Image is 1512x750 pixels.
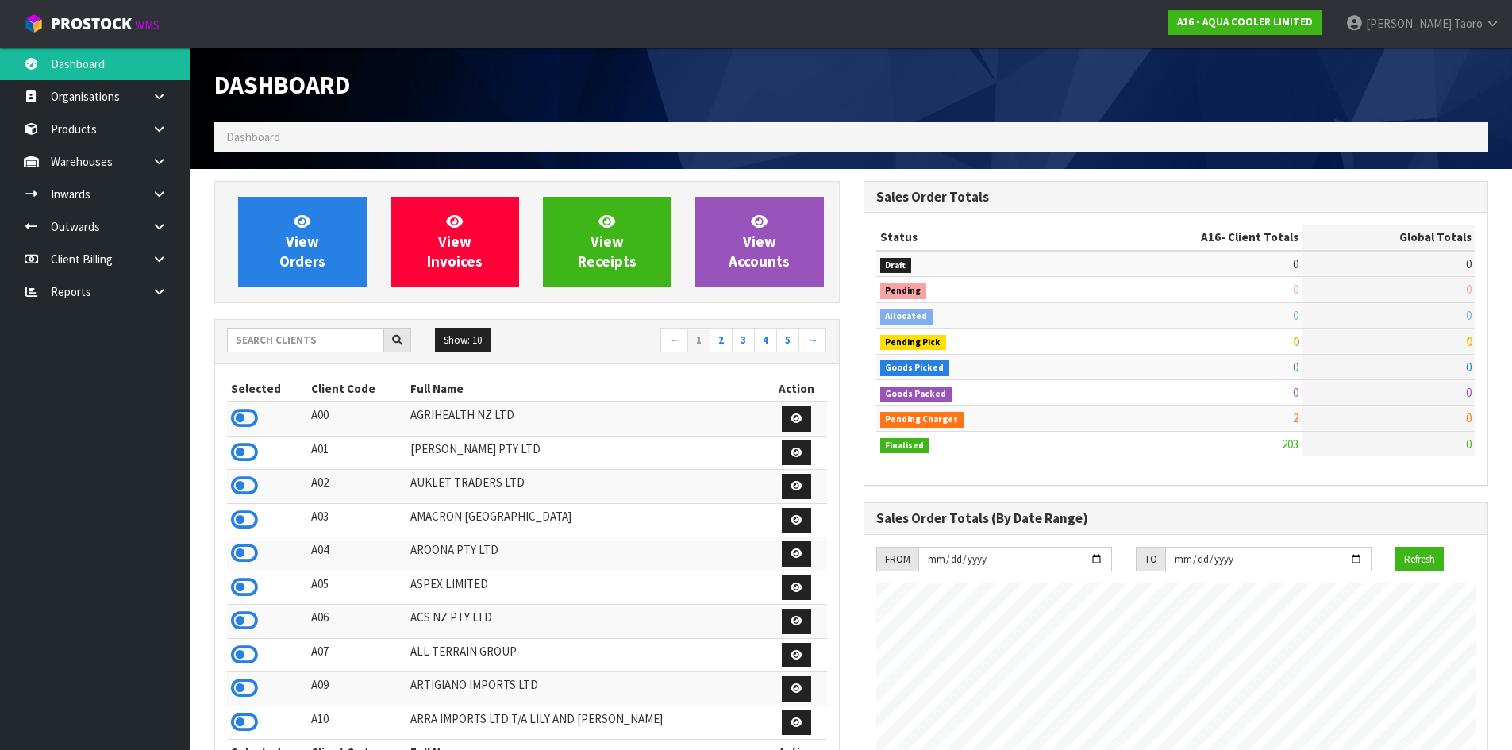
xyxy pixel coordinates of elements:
[391,197,519,287] a: ViewInvoices
[1282,437,1298,452] span: 203
[880,258,912,274] span: Draft
[880,309,933,325] span: Allocated
[687,328,710,353] a: 1
[876,225,1075,250] th: Status
[1293,256,1298,271] span: 0
[307,571,407,605] td: A05
[24,13,44,33] img: cube-alt.png
[880,438,930,454] span: Finalised
[1293,308,1298,323] span: 0
[427,212,483,271] span: View Invoices
[406,672,766,706] td: ARTIGIANO IMPORTS LTD
[1366,16,1452,31] span: [PERSON_NAME]
[880,283,927,299] span: Pending
[214,69,350,101] span: Dashboard
[767,376,827,402] th: Action
[406,376,766,402] th: Full Name
[876,190,1476,205] h3: Sales Order Totals
[1074,225,1302,250] th: - Client Totals
[406,605,766,639] td: ACS NZ PTY LTD
[578,212,637,271] span: View Receipts
[1466,333,1472,348] span: 0
[51,13,132,34] span: ProStock
[1466,360,1472,375] span: 0
[227,376,307,402] th: Selected
[406,571,766,605] td: ASPEX LIMITED
[307,638,407,672] td: A07
[1293,360,1298,375] span: 0
[1466,437,1472,452] span: 0
[1466,282,1472,297] span: 0
[307,470,407,504] td: A02
[1466,256,1472,271] span: 0
[695,197,824,287] a: ViewAccounts
[406,638,766,672] td: ALL TERRAIN GROUP
[880,360,950,376] span: Goods Picked
[1466,308,1472,323] span: 0
[1466,385,1472,400] span: 0
[710,328,733,353] a: 2
[238,197,367,287] a: ViewOrders
[135,17,160,33] small: WMS
[880,412,964,428] span: Pending Charges
[307,706,407,740] td: A10
[880,335,947,351] span: Pending Pick
[406,470,766,504] td: AUKLET TRADERS LTD
[1293,385,1298,400] span: 0
[798,328,826,353] a: →
[435,328,491,353] button: Show: 10
[876,547,918,572] div: FROM
[880,387,952,402] span: Goods Packed
[660,328,688,353] a: ←
[406,436,766,470] td: [PERSON_NAME] PTY LTD
[406,503,766,537] td: AMACRON [GEOGRAPHIC_DATA]
[307,537,407,571] td: A04
[406,706,766,740] td: ARRA IMPORTS LTD T/A LILY AND [PERSON_NAME]
[1177,15,1313,29] strong: A16 - AQUA COOLER LIMITED
[227,328,384,352] input: Search clients
[307,402,407,436] td: A00
[226,129,280,144] span: Dashboard
[307,503,407,537] td: A03
[279,212,325,271] span: View Orders
[307,672,407,706] td: A09
[1293,410,1298,425] span: 2
[1466,410,1472,425] span: 0
[543,197,671,287] a: ViewReceipts
[729,212,790,271] span: View Accounts
[307,605,407,639] td: A06
[876,511,1476,526] h3: Sales Order Totals (By Date Range)
[732,328,755,353] a: 3
[539,328,827,356] nav: Page navigation
[307,376,407,402] th: Client Code
[1201,229,1221,244] span: A16
[776,328,799,353] a: 5
[1136,547,1165,572] div: TO
[406,402,766,436] td: AGRIHEALTH NZ LTD
[307,436,407,470] td: A01
[1293,333,1298,348] span: 0
[1168,10,1322,35] a: A16 - AQUA COOLER LIMITED
[1454,16,1483,31] span: Taoro
[1302,225,1475,250] th: Global Totals
[1293,282,1298,297] span: 0
[406,537,766,571] td: AROONA PTY LTD
[1395,547,1444,572] button: Refresh
[754,328,777,353] a: 4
